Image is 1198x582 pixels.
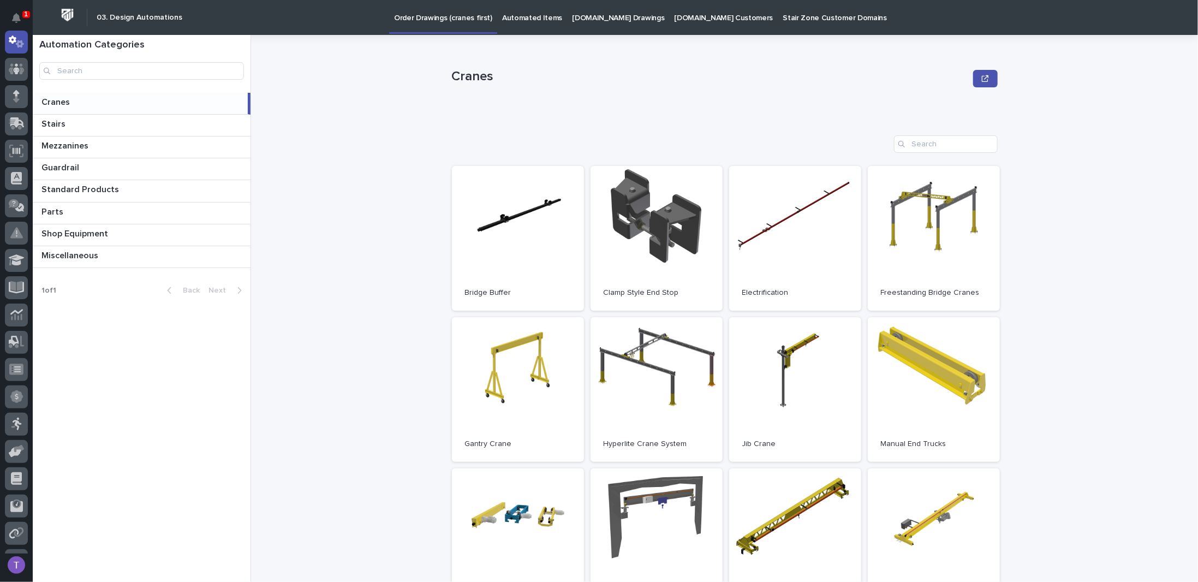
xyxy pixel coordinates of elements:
button: Notifications [5,7,28,29]
span: Back [176,287,200,294]
a: GuardrailGuardrail [33,158,251,180]
a: Clamp Style End Stop [591,166,723,311]
p: Gantry Crane [465,440,571,449]
a: Hyperlite Crane System [591,317,723,462]
a: MiscellaneousMiscellaneous [33,246,251,268]
p: Guardrail [41,161,81,173]
p: 1 [24,10,28,18]
a: Bridge Buffer [452,166,584,311]
input: Search [39,62,244,80]
p: Mezzanines [41,139,91,151]
h1: Automation Categories [39,39,244,51]
div: Notifications1 [14,13,28,31]
span: Next [208,287,233,294]
a: MezzaninesMezzanines [33,136,251,158]
a: Gantry Crane [452,317,584,462]
p: Miscellaneous [41,248,100,261]
a: Standard ProductsStandard Products [33,180,251,202]
p: 1 of 1 [33,277,65,304]
p: Shop Equipment [41,227,110,239]
button: Next [204,286,251,295]
a: Freestanding Bridge Cranes [868,166,1000,311]
p: Clamp Style End Stop [604,288,710,298]
p: Hyperlite Crane System [604,440,710,449]
p: Freestanding Bridge Cranes [881,288,987,298]
p: Standard Products [41,182,121,195]
p: Stairs [41,117,68,129]
p: Cranes [41,95,72,108]
h2: 03. Design Automations [97,13,182,22]
p: Parts [41,205,65,217]
a: CranesCranes [33,93,251,115]
input: Search [894,135,998,153]
p: Manual End Trucks [881,440,987,449]
a: PartsParts [33,203,251,224]
a: StairsStairs [33,115,251,136]
button: Back [158,286,204,295]
a: Jib Crane [729,317,861,462]
a: Electrification [729,166,861,311]
a: Manual End Trucks [868,317,1000,462]
p: Cranes [452,69,969,85]
button: users-avatar [5,554,28,577]
p: Electrification [742,288,848,298]
img: Workspace Logo [57,5,78,25]
a: Shop EquipmentShop Equipment [33,224,251,246]
p: Jib Crane [742,440,848,449]
p: Bridge Buffer [465,288,571,298]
